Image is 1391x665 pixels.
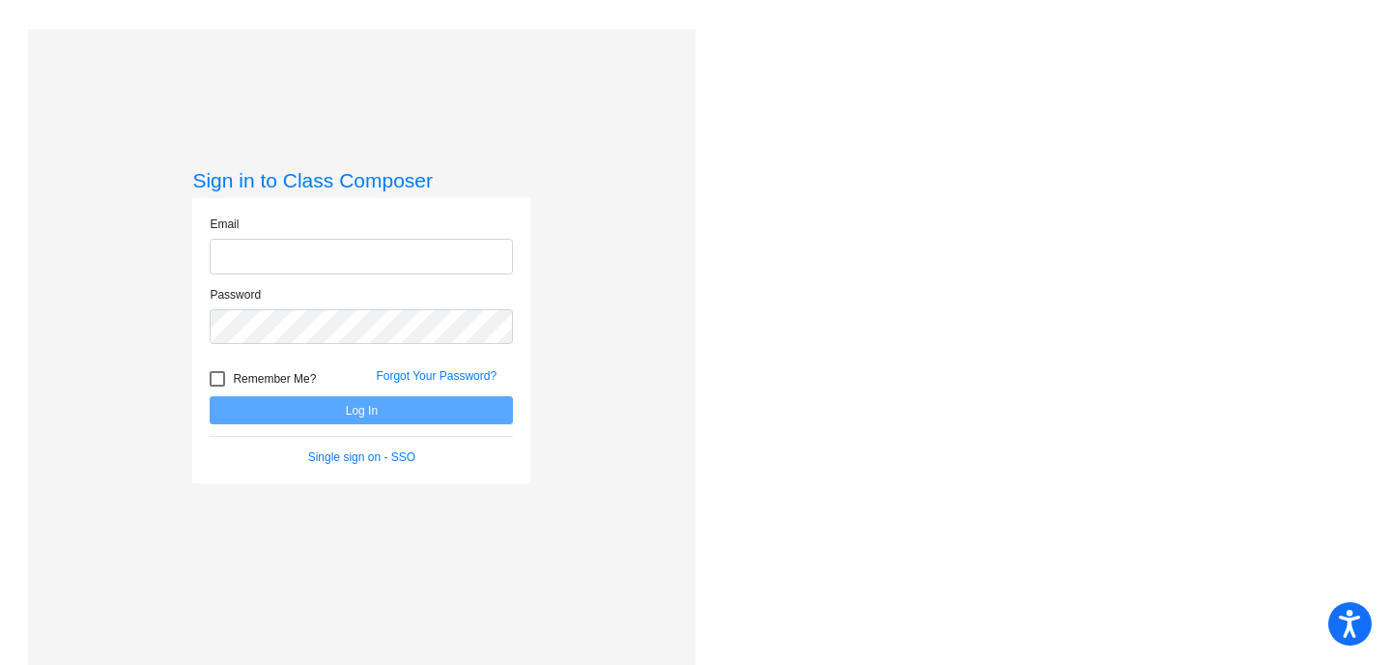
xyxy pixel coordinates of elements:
a: Single sign on - SSO [308,450,415,464]
h3: Sign in to Class Composer [192,168,530,192]
button: Log In [210,396,513,424]
label: Password [210,286,261,304]
span: Remember Me? [233,367,316,390]
label: Email [210,216,239,233]
a: Forgot Your Password? [376,369,497,383]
